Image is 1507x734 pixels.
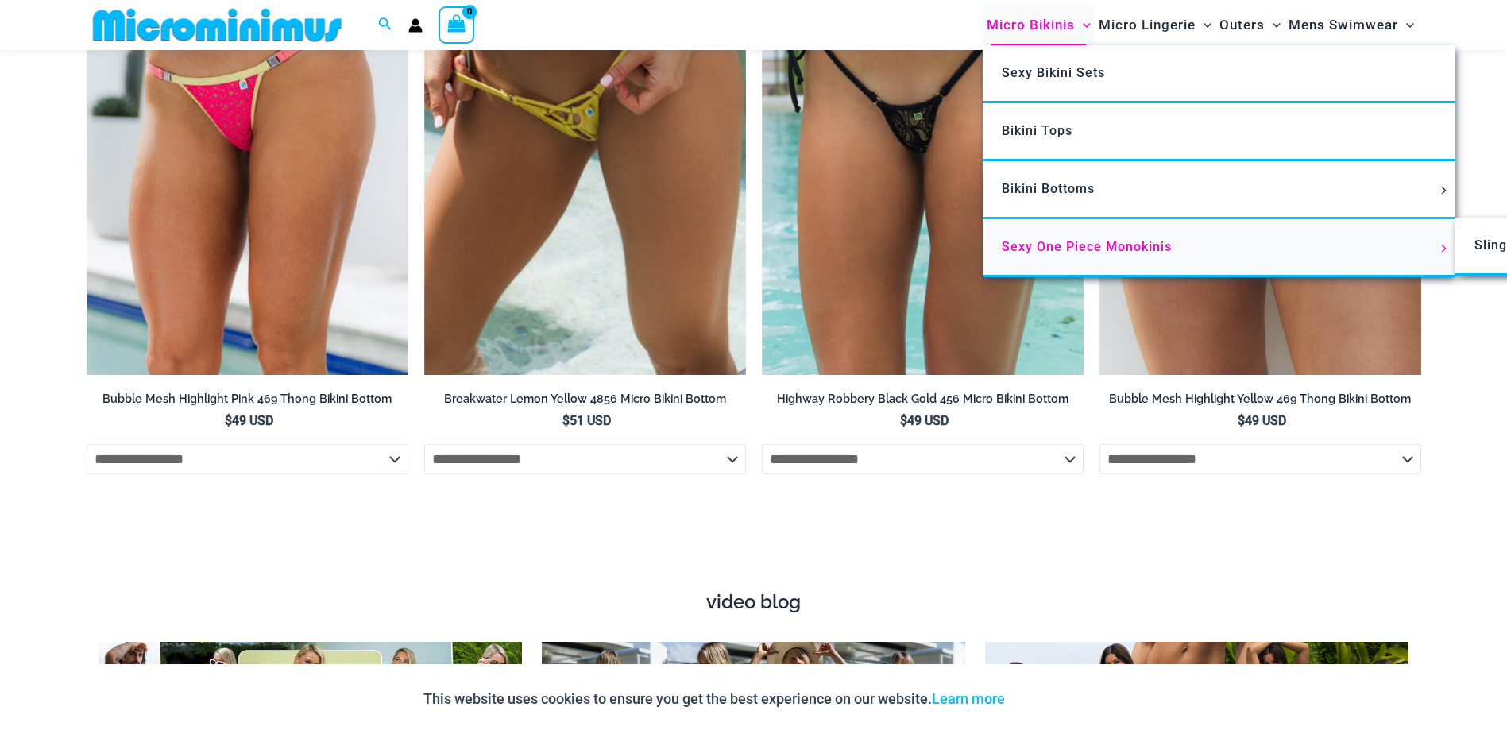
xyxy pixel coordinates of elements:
[980,2,1421,48] nav: Site Navigation
[900,413,907,428] span: $
[423,687,1005,711] p: This website uses cookies to ensure you get the best experience on our website.
[1219,5,1265,45] span: Outers
[1075,5,1091,45] span: Menu Toggle
[1099,392,1421,407] h2: Bubble Mesh Highlight Yellow 469 Thong Bikini Bottom
[983,219,1455,277] a: Sexy One Piece MonokinisMenu ToggleMenu Toggle
[408,18,423,33] a: Account icon link
[1099,5,1196,45] span: Micro Lingerie
[1002,123,1072,138] span: Bikini Tops
[1238,413,1245,428] span: $
[225,413,273,428] bdi: 49 USD
[983,5,1095,45] a: Micro BikinisMenu ToggleMenu Toggle
[983,103,1455,161] a: Bikini Tops
[87,392,408,412] a: Bubble Mesh Highlight Pink 469 Thong Bikini Bottom
[87,392,408,407] h2: Bubble Mesh Highlight Pink 469 Thong Bikini Bottom
[424,392,746,412] a: Breakwater Lemon Yellow 4856 Micro Bikini Bottom
[1215,5,1285,45] a: OutersMenu ToggleMenu Toggle
[1435,245,1452,253] span: Menu Toggle
[1398,5,1414,45] span: Menu Toggle
[562,413,611,428] bdi: 51 USD
[1002,65,1105,80] span: Sexy Bikini Sets
[1002,181,1095,196] span: Bikini Bottoms
[983,45,1455,103] a: Sexy Bikini Sets
[225,413,232,428] span: $
[1002,239,1172,254] span: Sexy One Piece Monokinis
[762,392,1084,412] a: Highway Robbery Black Gold 456 Micro Bikini Bottom
[378,15,392,35] a: Search icon link
[1099,392,1421,412] a: Bubble Mesh Highlight Yellow 469 Thong Bikini Bottom
[1289,5,1398,45] span: Mens Swimwear
[983,161,1455,219] a: Bikini BottomsMenu ToggleMenu Toggle
[900,413,949,428] bdi: 49 USD
[1017,680,1084,718] button: Accept
[1196,5,1211,45] span: Menu Toggle
[1265,5,1281,45] span: Menu Toggle
[99,591,1409,614] h4: video blog
[424,392,746,407] h2: Breakwater Lemon Yellow 4856 Micro Bikini Bottom
[87,7,348,43] img: MM SHOP LOGO FLAT
[762,392,1084,407] h2: Highway Robbery Black Gold 456 Micro Bikini Bottom
[987,5,1075,45] span: Micro Bikinis
[439,6,475,43] a: View Shopping Cart, empty
[1435,187,1452,195] span: Menu Toggle
[1095,5,1215,45] a: Micro LingerieMenu ToggleMenu Toggle
[1238,413,1286,428] bdi: 49 USD
[1285,5,1418,45] a: Mens SwimwearMenu ToggleMenu Toggle
[932,690,1005,707] a: Learn more
[562,413,570,428] span: $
